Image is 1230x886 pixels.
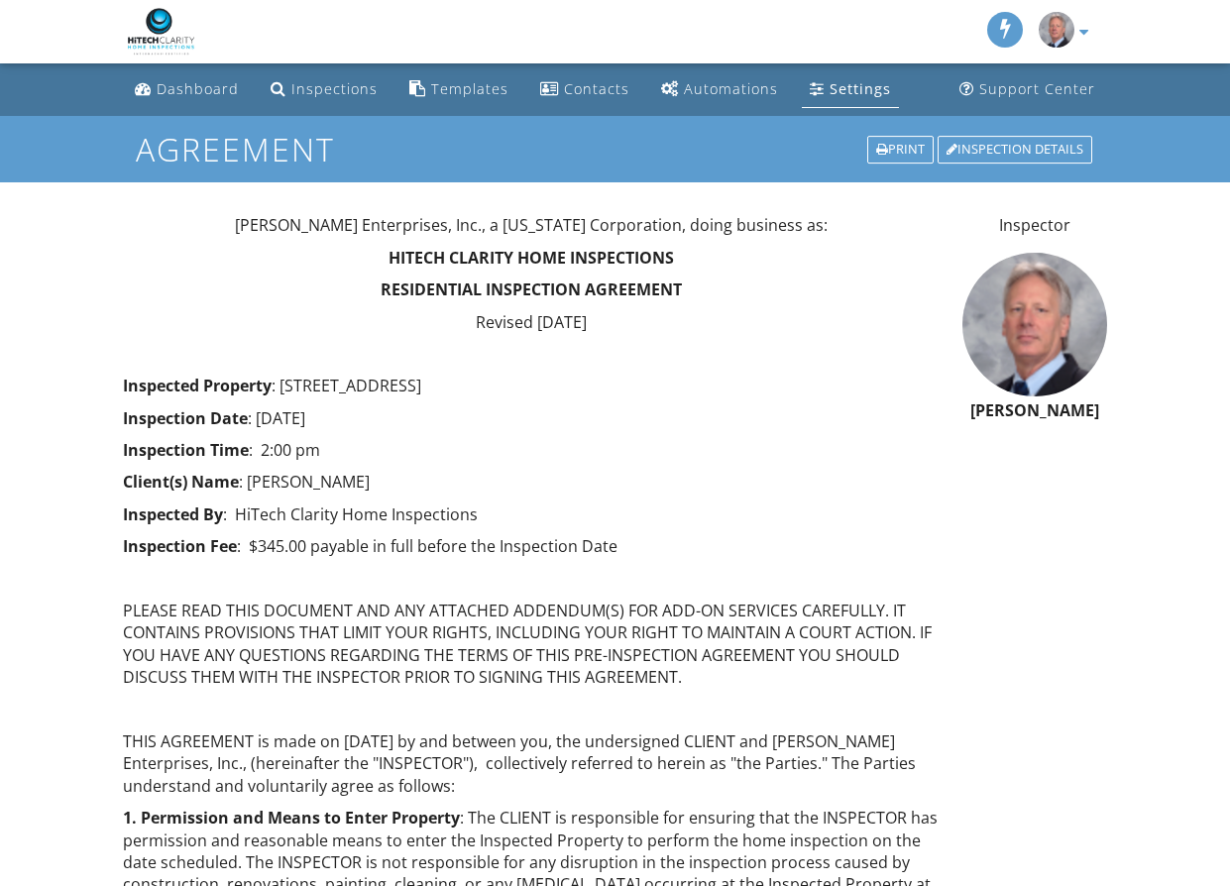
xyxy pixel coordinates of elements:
[123,503,939,525] p: : HiTech Clarity Home Inspections
[867,136,934,164] div: Print
[979,79,1095,98] div: Support Center
[123,375,939,396] p: : [STREET_ADDRESS]
[123,730,939,797] p: THIS AGREEMENT is made on [DATE] by and between you, the undersigned CLIENT and [PERSON_NAME] Ent...
[962,253,1106,396] img: 470da3b9bd923631e3b12a8bffe9cf63.png
[123,503,223,525] strong: Inspected By
[532,71,637,108] a: Contacts
[936,134,1094,166] a: Inspection Details
[431,79,508,98] div: Templates
[962,214,1106,236] p: Inspector
[653,71,786,108] a: Automations (Basic)
[263,71,386,108] a: Inspections
[123,807,460,829] strong: 1. Permission and Means to Enter Property
[123,535,237,557] strong: Inspection Fee
[157,79,239,98] div: Dashboard
[123,471,939,493] p: : [PERSON_NAME]
[389,247,674,269] strong: HITECH CLARITY HOME INSPECTIONS
[127,71,247,108] a: Dashboard
[291,79,378,98] div: Inspections
[123,600,939,689] p: PLEASE READ THIS DOCUMENT AND ANY ATTACHED ADDENDUM(S) FOR ADD-ON SERVICES CAREFULLY. IT CONTAINS...
[123,5,199,58] img: HiTech Clarity Home Inspections
[802,71,899,108] a: Settings
[1039,12,1074,48] img: 470da3b9bd923631e3b12a8bffe9cf63.png
[962,402,1106,420] h6: [PERSON_NAME]
[123,439,939,461] p: : 2:00 pm
[123,439,249,461] strong: Inspection Time
[938,136,1092,164] div: Inspection Details
[123,471,239,493] strong: Client(s) Name
[684,79,778,98] div: Automations
[401,71,516,108] a: Templates
[123,407,939,429] p: : [DATE]
[564,79,629,98] div: Contacts
[865,134,936,166] a: Print
[123,535,939,557] p: : $345.00 payable in full before the Inspection Date
[136,132,1094,166] h1: Agreement
[123,407,248,429] strong: Inspection Date
[123,375,272,396] strong: Inspected Property
[123,214,939,236] p: [PERSON_NAME] Enterprises, Inc., a [US_STATE] Corporation, doing business as:
[830,79,891,98] div: Settings
[123,311,939,333] p: Revised [DATE]
[951,71,1103,108] a: Support Center
[381,278,682,300] strong: RESIDENTIAL INSPECTION AGREEMENT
